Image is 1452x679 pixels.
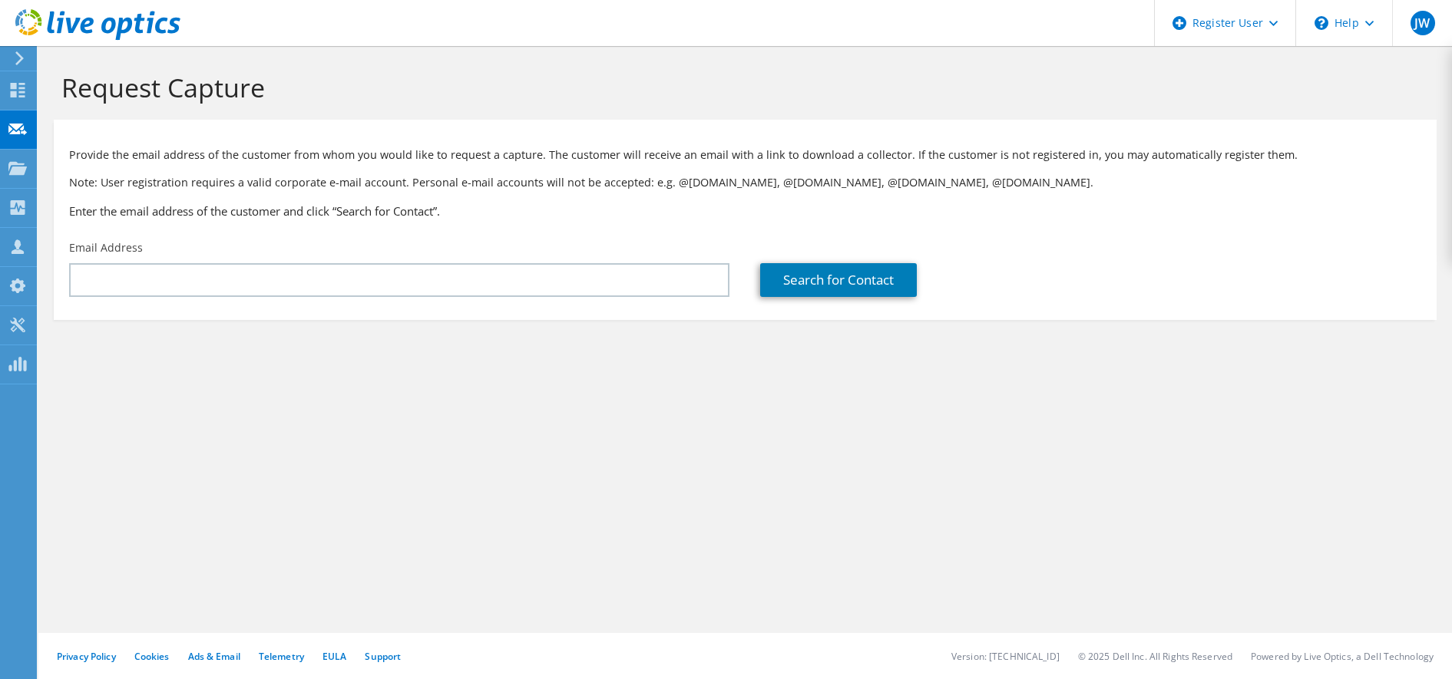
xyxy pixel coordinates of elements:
span: JW [1411,11,1435,35]
a: EULA [322,650,346,663]
a: Ads & Email [188,650,240,663]
a: Search for Contact [760,263,917,297]
a: Telemetry [259,650,304,663]
a: Privacy Policy [57,650,116,663]
li: Powered by Live Optics, a Dell Technology [1251,650,1434,663]
p: Note: User registration requires a valid corporate e-mail account. Personal e-mail accounts will ... [69,174,1421,191]
a: Cookies [134,650,170,663]
label: Email Address [69,240,143,255]
h3: Enter the email address of the customer and click “Search for Contact”. [69,203,1421,219]
li: Version: [TECHNICAL_ID] [951,650,1060,663]
svg: \n [1315,16,1328,30]
p: Provide the email address of the customer from whom you would like to request a capture. The cust... [69,147,1421,163]
a: Support [365,650,401,663]
h1: Request Capture [61,71,1421,104]
li: © 2025 Dell Inc. All Rights Reserved [1078,650,1232,663]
